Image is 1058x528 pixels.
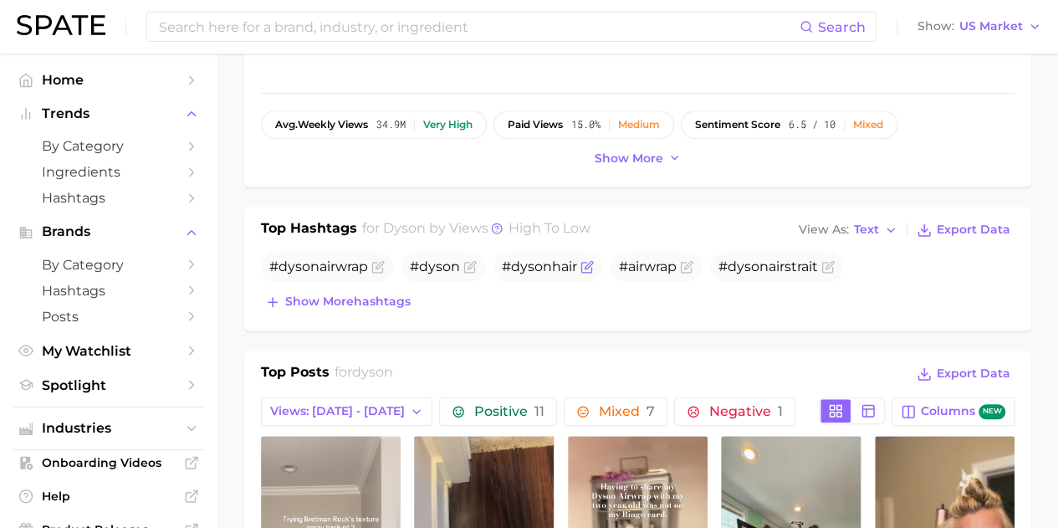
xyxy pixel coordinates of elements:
span: Show more hashtags [285,295,411,309]
button: Flag as miscategorized or irrelevant [463,260,477,274]
button: View AsText [795,219,902,241]
span: Onboarding Videos [42,455,176,470]
button: avg.weekly views34.9mVery high [261,110,487,139]
h2: for by Views [362,218,590,242]
span: sentiment score [695,119,780,131]
button: ShowUS Market [913,16,1045,38]
button: Brands [13,219,204,244]
span: paid views [508,119,563,131]
span: weekly views [275,119,368,131]
span: Spotlight [42,377,176,393]
button: paid views15.0%Medium [493,110,674,139]
span: high to low [509,220,590,236]
span: 11 [534,403,544,419]
img: SPATE [17,15,105,35]
h1: Top Hashtags [261,218,357,242]
span: # airwrap [269,259,368,274]
span: dyson [352,364,393,380]
span: Search [818,19,866,35]
span: dyson [728,259,769,274]
span: Ingredients [42,164,176,180]
button: Trends [13,101,204,126]
a: Posts [13,304,204,330]
span: dyson [383,220,426,236]
button: Show morehashtags [261,290,415,314]
h2: for [335,362,393,387]
span: Hashtags [42,190,176,206]
button: Export Data [912,362,1015,386]
a: Help [13,484,204,509]
input: Search here for a brand, industry, or ingredient [157,13,800,41]
a: Hashtags [13,278,204,304]
button: sentiment score6.5 / 10Mixed [681,110,897,139]
span: Home [42,72,176,88]
span: 6.5 / 10 [789,119,836,131]
button: Flag as miscategorized or irrelevant [821,260,835,274]
span: new [979,404,1005,420]
button: Show more [590,147,686,170]
button: Flag as miscategorized or irrelevant [580,260,594,274]
span: 34.9m [376,119,406,131]
span: Show [917,22,954,31]
span: Industries [42,421,176,436]
span: by Category [42,257,176,273]
span: Show more [595,151,663,166]
div: Mixed [853,119,883,131]
span: 15.0% [571,119,601,131]
span: dyson [511,259,552,274]
span: Trends [42,106,176,121]
span: Columns [921,404,1005,420]
a: by Category [13,252,204,278]
span: Export Data [937,223,1010,237]
span: # hair [502,259,577,274]
a: Hashtags [13,185,204,211]
button: Flag as miscategorized or irrelevant [680,260,693,274]
button: Export Data [912,218,1015,242]
span: US Market [959,22,1023,31]
span: Help [42,489,176,504]
span: Views: [DATE] - [DATE] [270,404,405,418]
span: by Category [42,138,176,154]
a: Home [13,67,204,93]
span: 7 [647,403,655,419]
span: dyson [419,259,460,274]
button: Industries [13,416,204,441]
button: Flag as miscategorized or irrelevant [371,260,385,274]
abbr: average [275,118,298,131]
span: #airwrap [619,259,677,274]
span: 1 [778,403,783,419]
span: Posts [42,309,176,325]
button: Columnsnew [892,397,1015,426]
a: by Category [13,133,204,159]
h1: Top Posts [261,362,330,387]
span: dyson [279,259,319,274]
span: View As [799,225,849,234]
a: Onboarding Videos [13,450,204,475]
span: Positive [474,405,544,418]
div: Medium [618,119,660,131]
span: # airstrait [718,259,818,274]
span: Negative [709,405,783,418]
span: Hashtags [42,283,176,299]
button: Views: [DATE] - [DATE] [261,397,432,426]
span: # [410,259,460,274]
span: Mixed [599,405,655,418]
span: My Watchlist [42,343,176,359]
span: Text [854,225,879,234]
span: Brands [42,224,176,239]
a: My Watchlist [13,338,204,364]
span: Export Data [937,367,1010,381]
a: Spotlight [13,372,204,398]
a: Ingredients [13,159,204,185]
div: Very high [423,119,473,131]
